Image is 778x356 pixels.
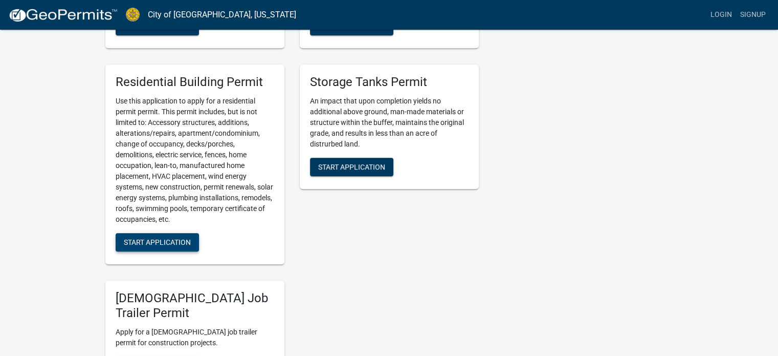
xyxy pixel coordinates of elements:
[116,291,274,321] h5: [DEMOGRAPHIC_DATA] Job Trailer Permit
[116,327,274,348] p: Apply for a [DEMOGRAPHIC_DATA] job trailer permit for construction projects.
[310,75,469,90] h5: Storage Tanks Permit
[310,96,469,150] p: An impact that upon completion yields no additional above ground, man-made materials or structure...
[116,96,274,225] p: Use this application to apply for a residential permit permit. This permit includes, but is not l...
[124,22,191,30] span: Start Application
[318,162,385,171] span: Start Application
[310,158,393,176] button: Start Application
[148,6,296,24] a: City of [GEOGRAPHIC_DATA], [US_STATE]
[736,5,770,25] a: Signup
[706,5,736,25] a: Login
[318,22,385,30] span: Start Application
[116,233,199,252] button: Start Application
[124,238,191,246] span: Start Application
[126,8,140,22] img: City of Jeffersonville, Indiana
[116,75,274,90] h5: Residential Building Permit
